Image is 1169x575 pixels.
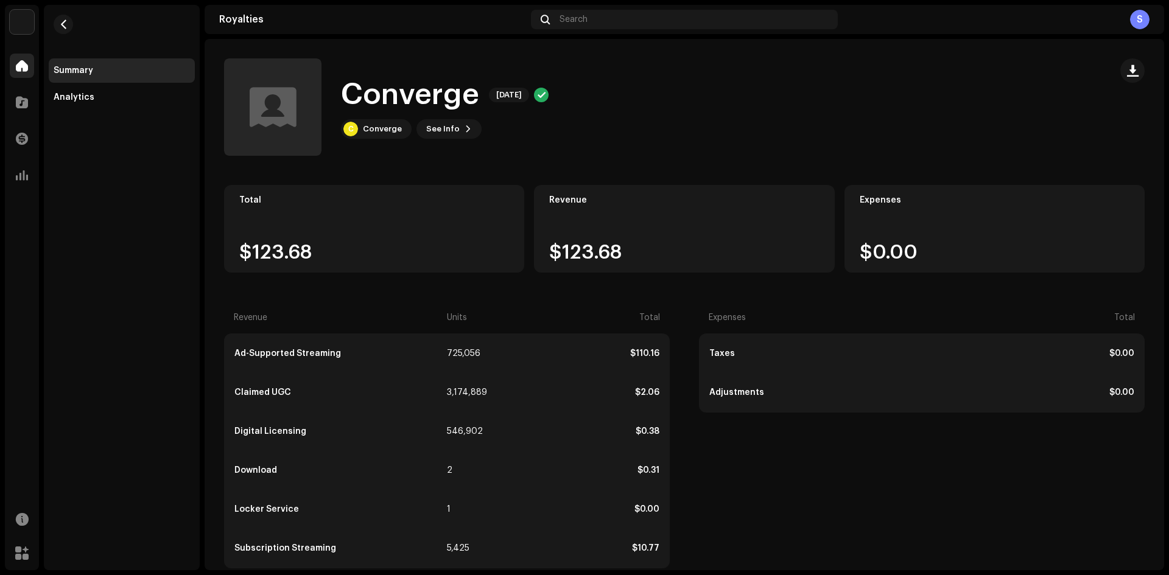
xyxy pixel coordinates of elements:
div: $110.16 [491,349,659,358]
div: $0.38 [491,427,659,436]
div: Units [447,313,489,322]
div: Subscription Streaming [234,543,444,553]
div: Analytics [54,92,94,102]
span: See Info [426,117,460,141]
button: See Info [416,119,482,139]
div: $0.00 [923,349,1134,358]
div: Revenue [549,195,819,205]
re-m-nav-item: Analytics [49,85,195,110]
div: C [343,122,358,136]
div: Digital Licensing [234,427,444,436]
div: Expenses [709,313,921,322]
div: Taxes [709,349,921,358]
div: Royalties [219,15,526,24]
div: Expenses [860,195,1129,205]
div: Revenue [234,313,444,322]
div: S [1130,10,1150,29]
re-o-card-value: Total [224,185,524,273]
re-m-nav-item: Summary [49,58,195,83]
re-o-card-value: Expenses [844,185,1145,273]
img: 99e8c509-bf22-4021-8fc7-40965f23714a [10,10,34,34]
div: $0.31 [491,465,659,475]
div: 725,056 [447,349,489,358]
div: Converge [363,124,402,134]
span: Search [560,15,588,24]
div: $2.06 [491,388,659,397]
div: Download [234,465,444,475]
re-o-card-value: Revenue [534,185,834,273]
div: Total [923,313,1135,322]
div: Claimed UGC [234,388,444,397]
div: Adjustments [709,388,921,397]
div: Total [239,195,509,205]
div: 546,902 [447,427,489,436]
div: $10.77 [491,543,659,553]
div: Total [491,313,660,322]
div: $0.00 [923,388,1134,397]
div: Ad-Supported Streaming [234,349,444,358]
div: 3,174,889 [447,388,489,397]
div: 2 [447,465,489,475]
div: Summary [54,66,93,75]
span: [DATE] [489,88,529,102]
div: $0.00 [491,504,659,514]
h1: Converge [341,75,479,114]
div: Locker Service [234,504,444,514]
div: 1 [447,504,489,514]
div: 5,425 [447,543,489,553]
